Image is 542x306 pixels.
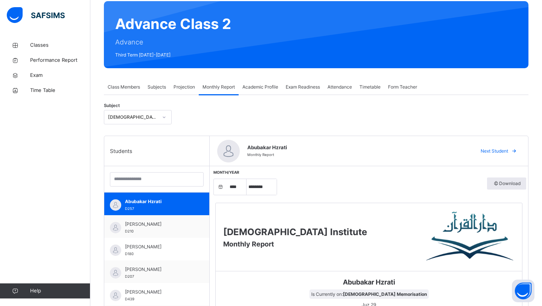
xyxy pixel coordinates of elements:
[309,289,429,299] span: Is Currently on:
[108,84,140,90] span: Class Members
[125,243,192,250] span: [PERSON_NAME]
[110,290,121,301] img: default.svg
[223,226,367,237] span: [DEMOGRAPHIC_DATA] Institute
[110,199,121,211] img: default.svg
[202,84,235,90] span: Monthly Report
[213,170,239,174] span: Month/Year
[221,277,516,287] span: Abubakar Hzrati
[343,291,427,297] b: [DEMOGRAPHIC_DATA] Memorisation
[30,87,90,94] span: Time Table
[388,84,417,90] span: Form Teacher
[125,229,134,233] span: D210
[148,84,166,90] span: Subjects
[247,153,274,157] span: Monthly Report
[174,84,195,90] span: Projection
[110,267,121,278] img: default.svg
[223,240,274,248] span: Monthly Report
[30,287,90,295] span: Help
[7,7,65,23] img: safsims
[512,280,534,302] button: Open asap
[30,72,90,79] span: Exam
[125,289,192,295] span: [PERSON_NAME]
[104,103,120,109] span: Subject
[110,147,132,155] span: Students
[125,198,192,205] span: Abubakar Hzrati
[217,140,240,162] img: default.svg
[125,252,134,256] span: D180
[125,274,134,278] span: D207
[481,148,508,155] span: Next Student
[125,221,192,228] span: [PERSON_NAME]
[125,207,134,211] span: D257
[493,180,521,187] span: Download
[359,84,381,90] span: Timetable
[247,144,467,151] span: Abubakar Hzrati
[30,57,90,64] span: Performance Report
[286,84,320,90] span: Exam Readiness
[125,297,134,301] span: D439
[426,211,515,263] img: Darul Quran Institute
[30,41,90,49] span: Classes
[108,114,158,121] div: [DEMOGRAPHIC_DATA] Memorisation
[327,84,352,90] span: Attendance
[110,222,121,233] img: default.svg
[125,266,192,273] span: [PERSON_NAME]
[242,84,278,90] span: Academic Profile
[110,245,121,256] img: default.svg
